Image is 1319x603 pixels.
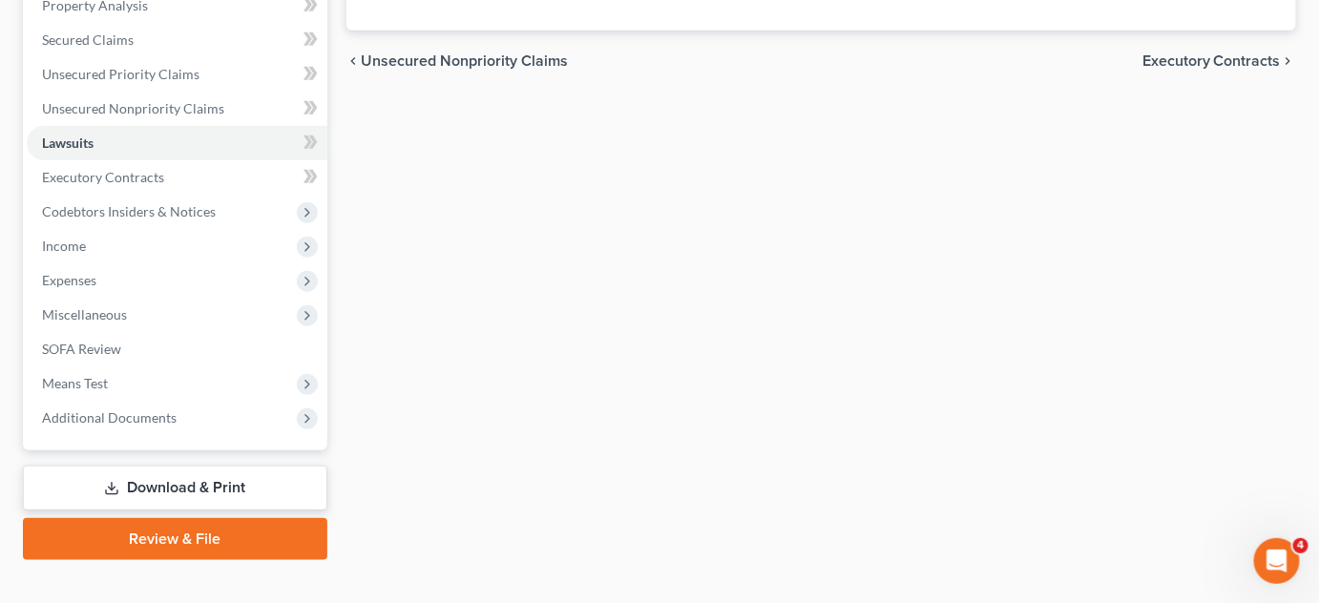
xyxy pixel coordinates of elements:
[42,409,177,426] span: Additional Documents
[42,272,96,288] span: Expenses
[42,66,199,82] span: Unsecured Priority Claims
[27,57,327,92] a: Unsecured Priority Claims
[42,203,216,219] span: Codebtors Insiders & Notices
[1293,538,1309,553] span: 4
[42,135,94,151] span: Lawsuits
[23,518,327,560] a: Review & File
[42,100,224,116] span: Unsecured Nonpriority Claims
[346,53,362,69] i: chevron_left
[42,238,86,254] span: Income
[42,31,134,48] span: Secured Claims
[27,160,327,195] a: Executory Contracts
[1254,538,1300,584] iframe: Intercom live chat
[42,341,121,357] span: SOFA Review
[1142,53,1296,69] button: Executory Contracts chevron_right
[27,23,327,57] a: Secured Claims
[1142,53,1281,69] span: Executory Contracts
[42,306,127,322] span: Miscellaneous
[23,466,327,510] a: Download & Print
[1281,53,1296,69] i: chevron_right
[362,53,569,69] span: Unsecured Nonpriority Claims
[42,169,164,185] span: Executory Contracts
[42,375,108,391] span: Means Test
[27,332,327,366] a: SOFA Review
[27,126,327,160] a: Lawsuits
[346,53,569,69] button: chevron_left Unsecured Nonpriority Claims
[27,92,327,126] a: Unsecured Nonpriority Claims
